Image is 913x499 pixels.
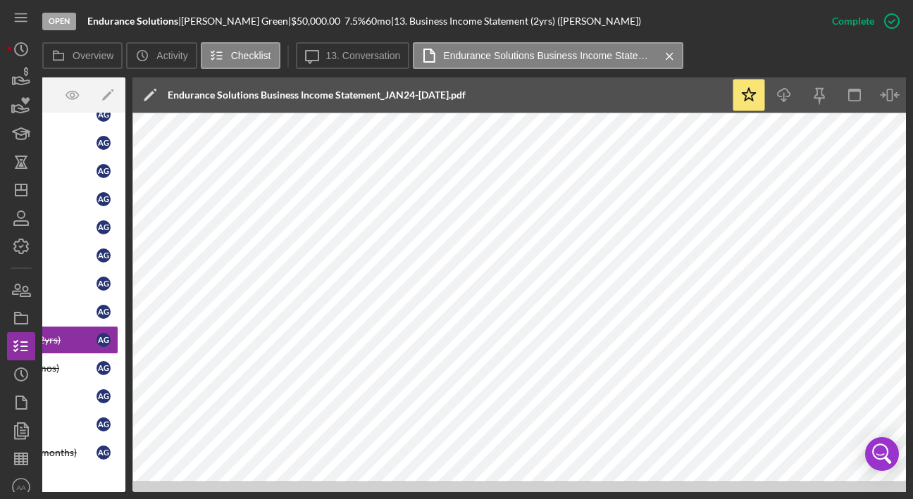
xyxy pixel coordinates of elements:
div: A G [97,164,111,178]
label: Checklist [231,50,271,61]
div: $50,000.00 [291,15,344,27]
div: 7.5 % [344,15,366,27]
button: Complete [818,7,906,35]
div: A G [97,417,111,431]
div: A G [97,333,111,347]
div: A G [97,389,111,403]
div: A G [97,192,111,206]
div: A G [97,248,111,263]
label: Activity [156,50,187,61]
button: Checklist [201,42,280,69]
text: AA [17,484,26,491]
label: Endurance Solutions Business Income Statement_JAN24-[DATE].pdf [443,50,654,61]
div: 60 mo [366,15,391,27]
div: A G [97,277,111,291]
b: Endurance Solutions [87,15,178,27]
div: Endurance Solutions Business Income Statement_JAN24-[DATE].pdf [168,89,466,101]
label: Overview [73,50,113,61]
button: Endurance Solutions Business Income Statement_JAN24-[DATE].pdf [413,42,683,69]
div: A G [97,136,111,150]
button: Overview [42,42,123,69]
button: 13. Conversation [296,42,410,69]
div: A G [97,108,111,122]
div: Open Intercom Messenger [865,437,899,471]
div: [PERSON_NAME] Green | [181,15,291,27]
div: A G [97,446,111,460]
div: A G [97,305,111,319]
div: Complete [832,7,874,35]
div: | 13. Business Income Statement (2yrs) ([PERSON_NAME]) [391,15,641,27]
button: Activity [126,42,197,69]
label: 13. Conversation [326,50,401,61]
div: A G [97,220,111,234]
div: Open [42,13,76,30]
div: A G [97,361,111,375]
div: | [87,15,181,27]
